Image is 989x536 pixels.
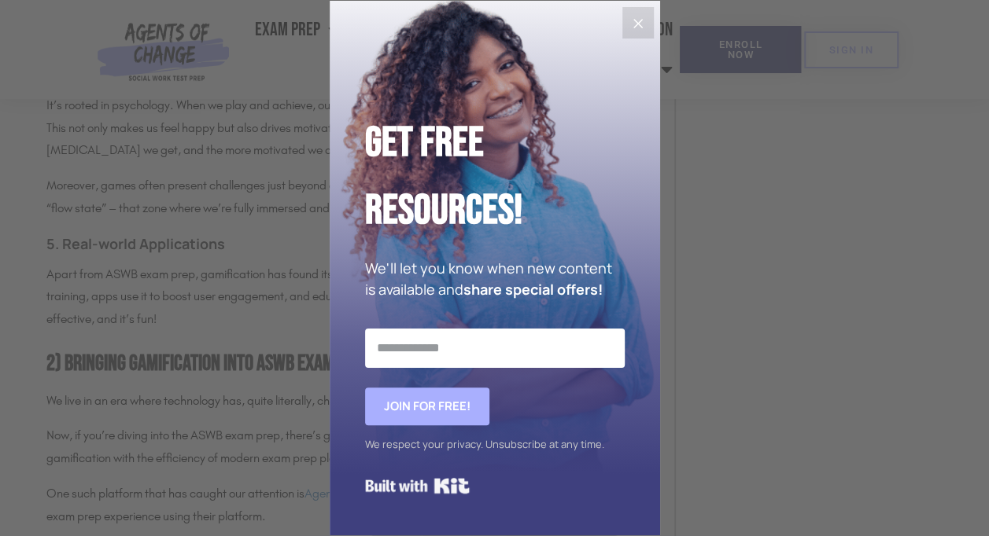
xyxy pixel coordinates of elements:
button: Join for FREE! [365,387,489,425]
div: We respect your privacy. Unsubscribe at any time. [365,433,625,456]
p: We'll let you know when new content is available and [365,258,625,300]
h2: Get Free Resources! [365,109,625,245]
a: Built with Kit [365,472,470,500]
strong: share special offers! [463,280,603,299]
button: Close [622,7,654,39]
input: Email Address [365,329,625,368]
